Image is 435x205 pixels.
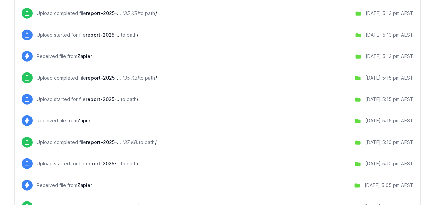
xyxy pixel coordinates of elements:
[77,182,92,188] span: Zapier
[155,139,157,145] span: /
[86,139,121,145] span: report-2025-8-8.csv
[37,117,92,124] p: Received file from
[86,32,121,38] span: report-2025-8-10.csv
[37,182,92,189] p: Received file from
[77,118,92,123] span: Zapier
[366,32,413,38] div: [DATE] 5:13 pm AEST
[155,10,157,16] span: /
[77,53,92,59] span: Zapier
[86,96,121,102] span: report-2025-8-9.csv
[37,96,138,103] p: Upload started for file to path
[122,75,139,81] i: (35 KB)
[366,53,413,60] div: [DATE] 5:13 pm AEST
[137,161,138,166] span: /
[37,160,138,167] p: Upload started for file to path
[37,53,92,60] p: Received file from
[37,10,157,17] p: Upload completed file to path
[86,75,121,81] span: report-2025-8-9.csv
[365,74,413,81] div: [DATE] 5:15 pm AEST
[365,139,413,146] div: [DATE] 5:10 pm AEST
[86,10,121,16] span: report-2025-8-10.csv
[37,139,157,146] p: Upload completed file to path
[401,171,427,197] iframe: Drift Widget Chat Controller
[122,10,139,16] i: (35 KB)
[137,32,138,38] span: /
[37,32,138,38] p: Upload started for file to path
[86,161,121,166] span: report-2025-8-8.csv
[137,96,138,102] span: /
[122,139,139,145] i: (37 KB)
[365,117,413,124] div: [DATE] 5:15 pm AEST
[366,10,413,17] div: [DATE] 5:13 pm AEST
[155,75,157,81] span: /
[365,160,413,167] div: [DATE] 5:10 pm AEST
[37,74,157,81] p: Upload completed file to path
[365,182,413,189] div: [DATE] 5:05 pm AEST
[365,96,413,103] div: [DATE] 5:15 pm AEST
